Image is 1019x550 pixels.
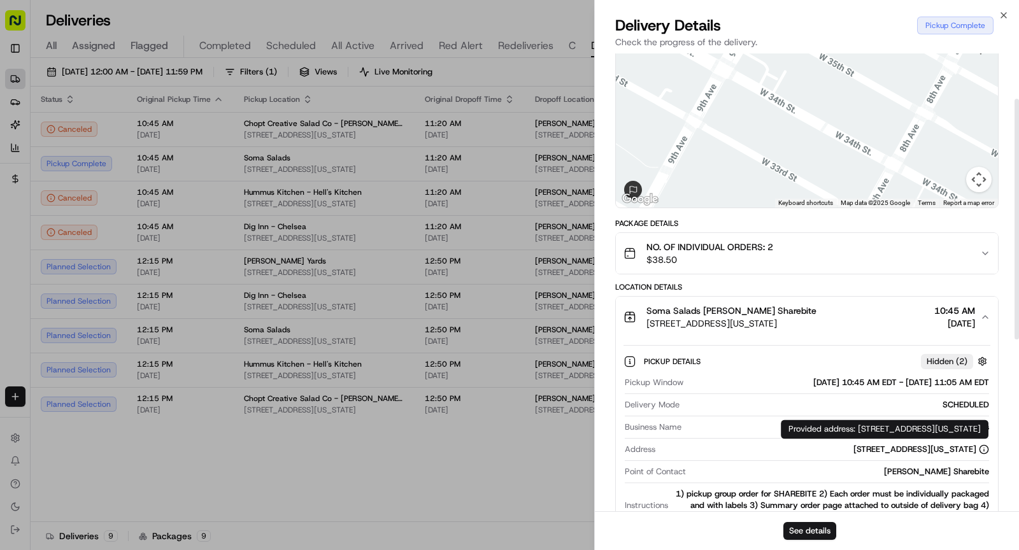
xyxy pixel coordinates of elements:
[43,134,161,144] div: We're available if you need us!
[217,125,232,140] button: Start new chat
[625,377,683,388] span: Pickup Window
[783,522,836,540] button: See details
[616,297,998,337] button: Soma Salads [PERSON_NAME] Sharebite[STREET_ADDRESS][US_STATE]10:45 AM[DATE]
[625,466,686,477] span: Point of Contact
[673,488,989,523] div: 1) pickup group order for SHAREBITE 2) Each order must be individually packaged and with labels 3...
[13,165,85,175] div: Past conversations
[615,36,999,48] p: Check the progress of the delivery.
[8,244,103,267] a: 📗Knowledge Base
[108,251,118,261] div: 💻
[13,121,36,144] img: 1736555255976-a54dd68f-1ca7-489b-9aae-adbdc363a1c4
[113,197,139,207] span: [DATE]
[103,244,210,267] a: 💻API Documentation
[778,199,833,208] button: Keyboard shortcuts
[13,50,232,71] p: Welcome 👋
[966,167,992,192] button: Map camera controls
[921,353,990,369] button: Hidden (2)
[13,12,38,38] img: Nash
[934,317,975,330] span: [DATE]
[43,121,209,134] div: Start new chat
[13,251,23,261] div: 📗
[646,317,816,330] span: [STREET_ADDRESS][US_STATE]
[25,250,97,262] span: Knowledge Base
[687,421,989,433] div: Soma Salads
[616,233,998,274] button: NO. OF INDIVIDUAL ORDERS: 2$38.50
[625,421,681,433] span: Business Name
[615,282,999,292] div: Location Details
[197,162,232,178] button: See all
[685,399,989,411] div: SCHEDULED
[615,218,999,229] div: Package Details
[13,185,33,205] img: Alessandra Gomez
[120,250,204,262] span: API Documentation
[927,356,967,367] span: Hidden ( 2 )
[646,253,773,266] span: $38.50
[918,199,936,206] a: Terms (opens in new tab)
[127,281,154,290] span: Pylon
[841,199,910,206] span: Map data ©2025 Google
[625,500,668,511] span: Instructions
[619,191,661,208] a: Open this area in Google Maps (opens a new window)
[943,199,994,206] a: Report a map error
[691,466,989,477] div: [PERSON_NAME] Sharebite
[625,444,655,455] span: Address
[853,444,989,455] div: [STREET_ADDRESS][US_STATE]
[646,304,816,317] span: Soma Salads [PERSON_NAME] Sharebite
[781,420,988,439] div: Provided address: [STREET_ADDRESS][US_STATE]
[646,241,773,253] span: NO. OF INDIVIDUAL ORDERS: 2
[615,15,721,36] span: Delivery Details
[106,197,110,207] span: •
[688,377,989,388] div: [DATE] 10:45 AM EDT - [DATE] 11:05 AM EDT
[33,81,210,95] input: Clear
[644,356,703,367] span: Pickup Details
[90,280,154,290] a: Powered byPylon
[39,197,103,207] span: [PERSON_NAME]
[619,191,661,208] img: Google
[625,399,680,411] span: Delivery Mode
[934,304,975,317] span: 10:45 AM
